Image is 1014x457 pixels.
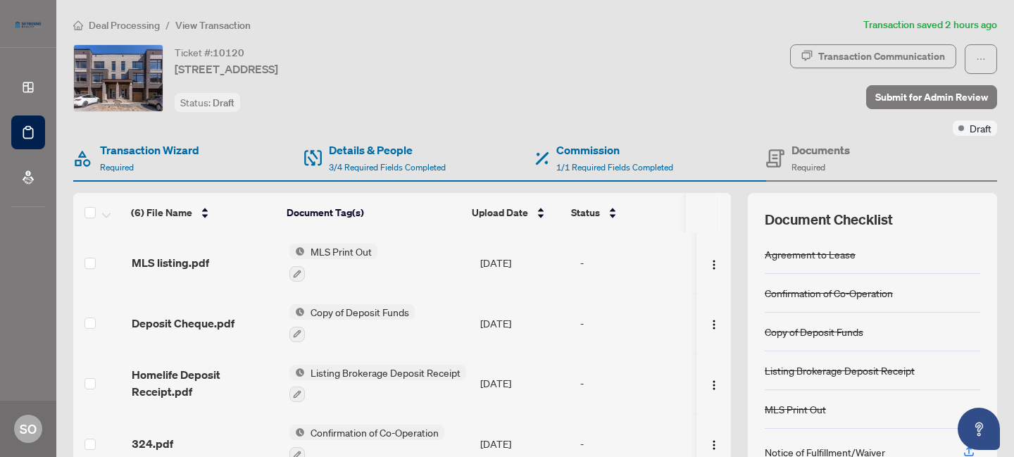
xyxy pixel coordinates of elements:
[475,293,575,353] td: [DATE]
[132,366,278,400] span: Homelife Deposit Receipt.pdf
[175,44,244,61] div: Ticket #:
[556,162,673,173] span: 1/1 Required Fields Completed
[580,315,691,331] div: -
[765,246,856,262] div: Agreement to Lease
[305,304,415,320] span: Copy of Deposit Funds
[213,46,244,59] span: 10120
[565,193,686,232] th: Status
[708,380,720,391] img: Logo
[289,304,415,342] button: Status IconCopy of Deposit Funds
[703,372,725,394] button: Logo
[703,432,725,455] button: Logo
[289,425,305,440] img: Status Icon
[790,44,956,68] button: Transaction Communication
[100,142,199,158] h4: Transaction Wizard
[289,244,305,259] img: Status Icon
[765,324,863,339] div: Copy of Deposit Funds
[571,205,600,220] span: Status
[875,86,988,108] span: Submit for Admin Review
[289,244,377,282] button: Status IconMLS Print Out
[73,20,83,30] span: home
[863,17,997,33] article: Transaction saved 2 hours ago
[11,18,45,32] img: logo
[703,251,725,274] button: Logo
[580,375,691,391] div: -
[976,54,986,64] span: ellipsis
[765,285,893,301] div: Confirmation of Co-Operation
[131,205,192,220] span: (6) File Name
[281,193,466,232] th: Document Tag(s)
[765,363,915,378] div: Listing Brokerage Deposit Receipt
[475,232,575,293] td: [DATE]
[791,142,850,158] h4: Documents
[305,365,466,380] span: Listing Brokerage Deposit Receipt
[175,93,240,112] div: Status:
[289,365,305,380] img: Status Icon
[305,244,377,259] span: MLS Print Out
[791,162,825,173] span: Required
[466,193,565,232] th: Upload Date
[165,17,170,33] li: /
[329,162,446,173] span: 3/4 Required Fields Completed
[958,408,1000,450] button: Open asap
[74,45,163,111] img: IMG-W12410510_1.jpg
[970,120,991,136] span: Draft
[20,419,37,439] span: SO
[329,142,446,158] h4: Details & People
[765,210,893,230] span: Document Checklist
[132,254,209,271] span: MLS listing.pdf
[580,255,691,270] div: -
[175,61,278,77] span: [STREET_ADDRESS]
[132,315,234,332] span: Deposit Cheque.pdf
[708,319,720,330] img: Logo
[289,365,466,403] button: Status IconListing Brokerage Deposit Receipt
[708,439,720,451] img: Logo
[175,19,251,32] span: View Transaction
[472,205,528,220] span: Upload Date
[708,259,720,270] img: Logo
[556,142,673,158] h4: Commission
[475,353,575,414] td: [DATE]
[89,19,160,32] span: Deal Processing
[580,436,691,451] div: -
[125,193,281,232] th: (6) File Name
[305,425,444,440] span: Confirmation of Co-Operation
[818,45,945,68] div: Transaction Communication
[132,435,173,452] span: 324.pdf
[866,85,997,109] button: Submit for Admin Review
[765,401,826,417] div: MLS Print Out
[289,304,305,320] img: Status Icon
[100,162,134,173] span: Required
[213,96,234,109] span: Draft
[703,312,725,334] button: Logo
